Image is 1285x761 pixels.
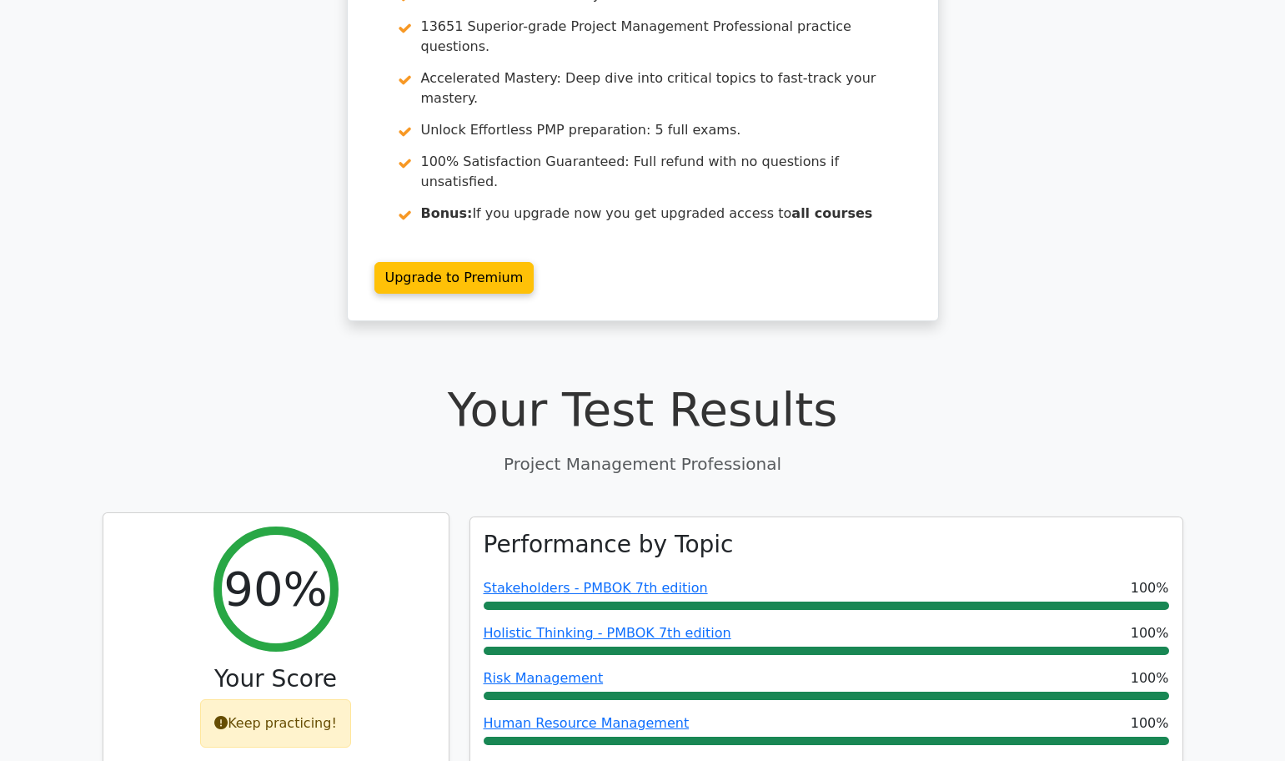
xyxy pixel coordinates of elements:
h3: Your Score [117,665,435,693]
p: Project Management Professional [103,451,1183,476]
span: 100% [1131,713,1169,733]
a: Upgrade to Premium [374,262,535,294]
a: Holistic Thinking - PMBOK 7th edition [484,625,731,641]
h3: Performance by Topic [484,531,734,559]
a: Human Resource Management [484,715,690,731]
a: Risk Management [484,670,604,686]
span: 100% [1131,578,1169,598]
h2: 90% [223,561,327,617]
span: 100% [1131,668,1169,688]
div: Keep practicing! [200,699,351,748]
span: 100% [1131,623,1169,643]
h1: Your Test Results [103,381,1183,437]
a: Stakeholders - PMBOK 7th edition [484,580,708,596]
